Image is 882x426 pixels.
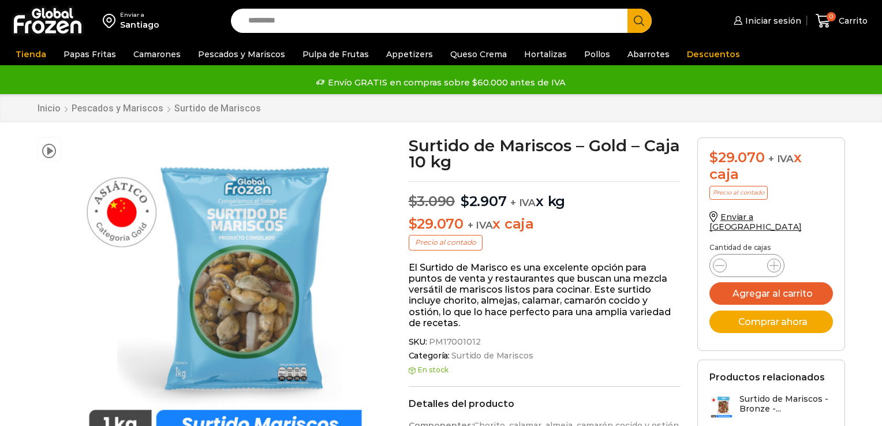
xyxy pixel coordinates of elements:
[709,186,768,200] p: Precio al contado
[103,11,120,31] img: address-field-icon.svg
[813,8,870,35] a: 0 Carrito
[409,215,417,232] span: $
[622,43,675,65] a: Abarrotes
[709,372,825,383] h2: Productos relacionados
[409,181,681,210] p: x kg
[409,215,464,232] bdi: 29.070
[409,366,681,374] p: En stock
[736,257,758,274] input: Product quantity
[461,193,469,210] span: $
[836,15,868,27] span: Carrito
[380,43,439,65] a: Appetizers
[409,235,483,250] p: Precio al contado
[427,337,481,347] span: PM17001012
[681,43,746,65] a: Descuentos
[709,149,764,166] bdi: 29.070
[731,9,801,32] a: Iniciar sesión
[58,43,122,65] a: Papas Fritas
[120,19,159,31] div: Santiago
[409,193,455,210] bdi: 3.090
[739,394,833,414] h3: Surtido de Mariscos - Bronze -...
[409,216,681,233] p: x caja
[768,153,794,165] span: + IVA
[10,43,52,65] a: Tienda
[450,351,533,361] a: Surtido de Mariscos
[709,212,802,232] a: Enviar a [GEOGRAPHIC_DATA]
[510,197,536,208] span: + IVA
[518,43,573,65] a: Hortalizas
[409,193,417,210] span: $
[709,311,833,333] button: Comprar ahora
[71,103,164,114] a: Pescados y Mariscos
[37,103,261,114] nav: Breadcrumb
[578,43,616,65] a: Pollos
[297,43,375,65] a: Pulpa de Frutas
[627,9,652,33] button: Search button
[409,337,681,347] span: SKU:
[709,244,833,252] p: Cantidad de cajas
[461,193,507,210] bdi: 2.907
[409,137,681,170] h1: Surtido de Mariscos – Gold – Caja 10 kg
[37,103,61,114] a: Inicio
[742,15,801,27] span: Iniciar sesión
[192,43,291,65] a: Pescados y Mariscos
[409,262,681,328] p: El Surtido de Marisco es una excelente opción para puntos de venta y restaurantes que buscan una ...
[827,12,836,21] span: 0
[709,394,833,419] a: Surtido de Mariscos - Bronze -...
[709,282,833,305] button: Agregar al carrito
[174,103,261,114] a: Surtido de Mariscos
[709,149,718,166] span: $
[444,43,513,65] a: Queso Crema
[409,398,681,409] h2: Detalles del producto
[709,150,833,183] div: x caja
[120,11,159,19] div: Enviar a
[468,219,493,231] span: + IVA
[128,43,186,65] a: Camarones
[409,351,681,361] span: Categoría:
